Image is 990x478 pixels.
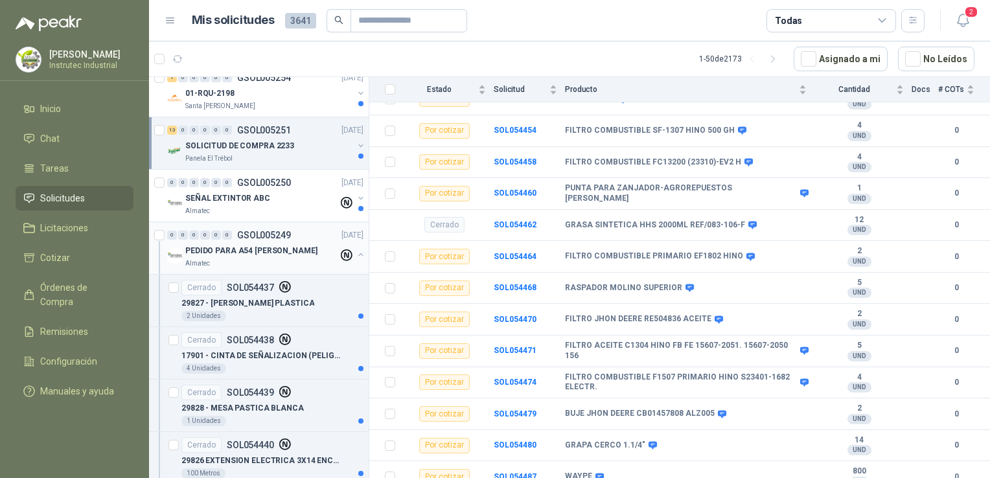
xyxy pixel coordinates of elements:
div: Por cotizar [419,438,470,453]
b: FILTRO COMBUSTIBLE SF-1307 HINO 500 GH [565,126,735,136]
img: Logo peakr [16,16,82,31]
a: Solicitudes [16,186,133,211]
div: UND [847,445,871,455]
span: Cantidad [814,85,893,94]
b: 0 [938,156,974,168]
b: FILTRO JHON DEERE RE504836 ACEITE [565,314,711,324]
div: Cerrado [424,217,465,233]
a: SOL054480 [494,440,536,450]
div: Por cotizar [419,249,470,264]
b: FILTRO ACEITE C1304 HINO FB FE 15607-2051. 15607-2050 156 [565,341,797,361]
div: Por cotizar [419,406,470,422]
div: Por cotizar [419,280,470,296]
span: Solicitudes [40,191,85,205]
div: Por cotizar [419,123,470,139]
b: FILTRO COMBUSTIBLE PRIMARIO EF1802 HINO [565,251,743,262]
b: 5 [814,278,904,288]
b: SOL054454 [494,126,536,135]
b: PUNTA PARA ZANJADOR-AGROREPUESTOS [PERSON_NAME] [565,183,797,203]
p: SOL054437 [227,283,274,292]
div: 0 [189,178,199,187]
div: 0 [222,231,232,240]
span: 2 [964,6,978,18]
a: SOL054479 [494,409,536,418]
b: SOL054460 [494,188,536,198]
div: UND [847,319,871,330]
b: GRAPA CERCO 1.1/4" [565,440,645,451]
b: FILTRO COMBUSTIBLE F1507 PRIMARIO HINO S23401-1682 ELECTR. [565,372,797,393]
p: 29828 - MESA PASTICA BLANCA [181,402,304,415]
b: 4 [814,152,904,163]
div: Cerrado [181,437,222,453]
div: 0 [211,178,221,187]
div: 0 [200,178,210,187]
div: Por cotizar [419,154,470,170]
div: 0 [200,126,210,135]
div: 1 - 50 de 2173 [699,49,783,69]
th: # COTs [938,77,990,102]
b: SOL054468 [494,283,536,292]
b: SOL054470 [494,315,536,324]
div: UND [847,225,871,235]
div: 0 [178,126,188,135]
p: SOL054440 [227,440,274,450]
img: Company Logo [16,47,41,72]
div: 0 [189,126,199,135]
span: Cotizar [40,251,70,265]
a: 0 0 0 0 0 0 GSOL005249[DATE] Company LogoPEDIDO PARA A54 [PERSON_NAME]Almatec [167,227,366,269]
div: Cerrado [181,280,222,295]
b: RASPADOR MOLINO SUPERIOR [565,283,682,293]
a: SOL054464 [494,252,536,261]
a: Tareas [16,156,133,181]
b: 0 [938,282,974,294]
th: Docs [912,77,938,102]
div: 0 [211,231,221,240]
div: 0 [211,73,221,82]
img: Company Logo [167,248,183,264]
span: search [334,16,343,25]
span: Estado [403,85,476,94]
div: 0 [178,231,188,240]
b: 0 [938,124,974,137]
b: 0 [938,408,974,420]
b: 14 [814,435,904,446]
a: 1 0 0 0 0 0 GSOL005254[DATE] Company Logo01-RQU-2198Santa [PERSON_NAME] [167,70,366,111]
b: 800 [814,466,904,477]
div: 0 [178,178,188,187]
a: SOL054445 [494,95,536,104]
b: SOL054462 [494,220,536,229]
b: 0 [938,187,974,199]
div: 0 [200,73,210,82]
span: 3641 [285,13,316,28]
div: UND [847,382,871,393]
span: Órdenes de Compra [40,280,121,309]
a: 0 0 0 0 0 0 GSOL005250[DATE] Company LogoSEÑAL EXTINTOR ABCAlmatec [167,175,366,216]
p: [DATE] [341,177,363,189]
p: SEÑAL EXTINTOR ABC [185,192,270,205]
a: SOL054458 [494,157,536,166]
p: 29826 EXTENSION ELECTRICA 3X14 ENCAU. X MTS [181,455,343,467]
div: UND [847,288,871,298]
p: [DATE] [341,124,363,137]
span: Configuración [40,354,97,369]
div: 0 [189,231,199,240]
p: 29827 - [PERSON_NAME] PLASTICA [181,297,314,310]
b: 5 [814,341,904,351]
p: 01-RQU-2198 [185,87,235,100]
img: Company Logo [167,91,183,106]
div: UND [847,414,871,424]
a: CerradoSOL05443817901 - CINTA DE SEÑALIZACION (PELIGRO)(500mts)4 Unidades [149,327,369,380]
div: UND [847,351,871,361]
img: Company Logo [167,143,183,159]
img: Company Logo [167,196,183,211]
p: GSOL005249 [237,231,291,240]
a: Manuales y ayuda [16,379,133,404]
button: 2 [951,9,974,32]
div: UND [847,194,871,204]
button: No Leídos [898,47,974,71]
p: [DATE] [341,229,363,242]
